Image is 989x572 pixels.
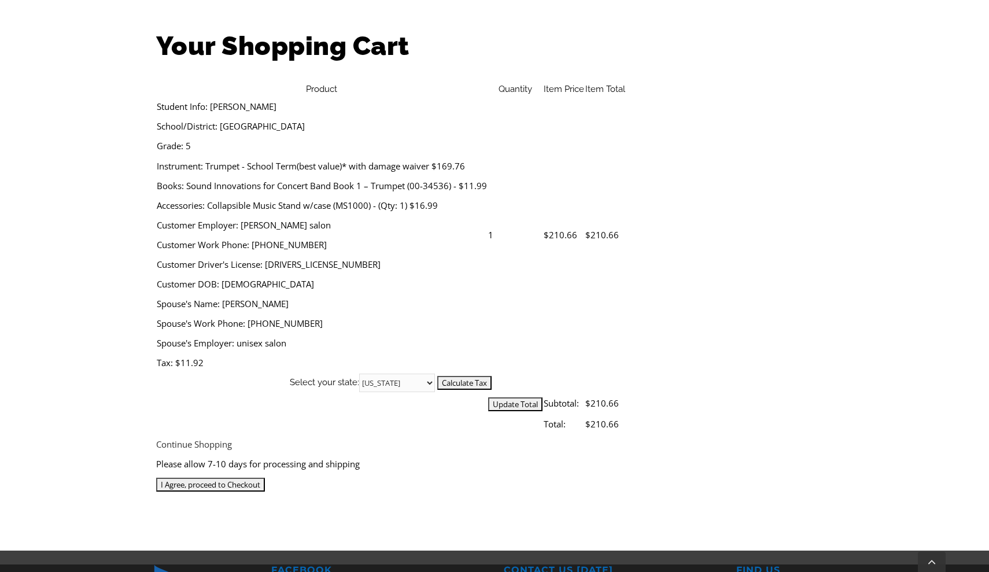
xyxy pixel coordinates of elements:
[543,96,585,373] td: $210.66
[156,373,626,393] th: Select your state:
[359,374,435,392] select: State billing address
[585,414,626,434] td: $210.66
[543,82,585,97] th: Item Price
[488,397,543,411] input: Update Total
[585,82,626,97] th: Item Total
[156,96,488,373] td: Student Info: [PERSON_NAME] School/District: [GEOGRAPHIC_DATA] Grade: 5 Instrument: Trumpet - Sch...
[585,393,626,414] td: $210.66
[156,82,488,97] th: Product
[585,96,626,373] td: $210.66
[543,414,585,434] td: Total:
[543,393,585,414] td: Subtotal:
[156,438,232,450] a: Continue Shopping
[488,82,543,97] th: Quantity
[156,454,833,474] div: Please allow 7-10 days for processing and shipping
[156,478,265,492] input: I Agree, proceed to Checkout
[156,28,833,64] h1: Your Shopping Cart
[437,376,492,390] input: Calculate Tax
[488,229,493,241] span: 1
